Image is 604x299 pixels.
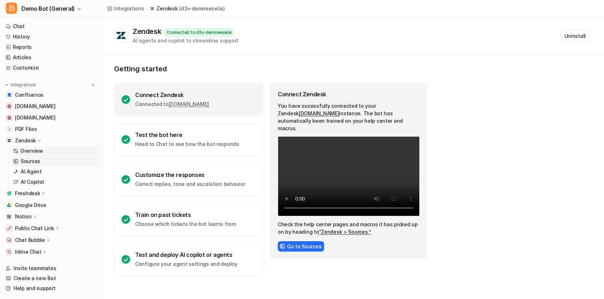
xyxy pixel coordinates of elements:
[169,101,209,107] a: [DOMAIN_NAME]
[3,263,99,273] a: Invite teammates
[7,138,11,143] img: Zendesk
[7,214,11,219] img: Notion
[116,31,127,40] img: Zendesk logo
[21,168,42,175] p: AI Agent
[11,82,36,88] p: Integrations
[149,5,225,12] a: Zendesk(d3v-demoeeselai)
[3,52,99,62] a: Articles
[10,167,99,177] a: AI Agent
[3,21,99,31] a: Chat
[3,90,99,100] a: ConfluenceConfluence
[10,177,99,187] a: AI Copilot
[15,237,45,244] p: Chat Bubble
[3,32,99,42] a: History
[7,203,11,207] img: Google Drive
[21,4,75,14] span: Demo Bot (General)
[278,241,324,252] button: Go to Sources
[135,211,236,218] div: Train on past tickets
[20,147,43,154] p: Overview
[15,137,36,144] p: Zendesk
[164,28,234,37] div: Connected to d3v-demoeeselai
[7,226,11,230] img: Public Chat Link
[135,221,236,228] p: Choose which tickets the bot learns from
[3,42,99,52] a: Reports
[135,251,237,258] div: Test and deploy AI copilot or agents
[135,101,209,108] p: Connected to
[7,104,11,108] img: www.atlassian.com
[21,178,44,186] p: AI Copilot
[15,91,43,98] span: Confluence
[278,136,420,216] video: Your browser does not support the video tag.
[107,5,144,12] a: Integrations
[15,248,41,255] p: Inline Chat
[6,2,17,14] span: D
[3,101,99,111] a: www.atlassian.com[DOMAIN_NAME]
[15,213,31,220] p: Notion
[135,141,239,148] p: Head to Chat to see how the bot responds
[15,103,55,110] span: [DOMAIN_NAME]
[278,102,420,132] p: You have sucessfully connected to your Zendesk instance. The bot has automatically been trained o...
[135,260,237,268] p: Configure your agent settings and deploy
[15,225,54,232] p: Public Chat Link
[7,116,11,120] img: www.airbnb.com
[4,82,9,87] img: expand menu
[133,27,164,36] div: Zendesk
[7,238,11,242] img: Chat Bubble
[3,81,38,88] button: Integrations
[179,5,225,12] p: ( d3v-demoeeselai )
[15,114,55,121] span: [DOMAIN_NAME]
[133,37,239,44] div: AI agents and copilot to streamline support
[3,63,99,73] a: Customize
[15,126,37,133] span: PDF Files
[135,131,239,138] div: Test the bot here
[278,221,420,235] p: Check the help center pages and macros it has picked up on by heading to
[7,93,11,97] img: Confluence
[278,91,420,98] div: Connect Zendesk
[319,229,371,235] a: “Zendesk > Sources.”
[114,5,144,12] div: Integrations
[299,110,339,116] a: [DOMAIN_NAME]
[135,181,245,188] p: Correct replies, tone and escalation behavior
[91,82,96,87] img: menu_add.svg
[7,127,11,131] img: PDF Files
[3,273,99,283] a: Create a new Bot
[561,30,590,42] button: Uninstall
[7,250,11,254] img: Inline Chat
[3,124,99,134] a: PDF FilesPDF Files
[21,158,40,165] p: Sources
[135,171,245,178] div: Customize the responses
[15,202,46,209] span: Google Drive
[3,283,99,293] a: Help and support
[10,146,99,156] a: Overview
[3,113,99,123] a: www.airbnb.com[DOMAIN_NAME]
[15,190,40,197] p: Freshdesk
[7,191,11,196] img: Freshdesk
[280,244,285,249] img: sourcesIcon
[3,200,99,210] a: Google DriveGoogle Drive
[157,5,178,12] p: Zendesk
[146,5,148,12] span: /
[135,91,209,98] div: Connect Zendesk
[114,65,428,73] p: Getting started
[10,156,99,166] a: Sources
